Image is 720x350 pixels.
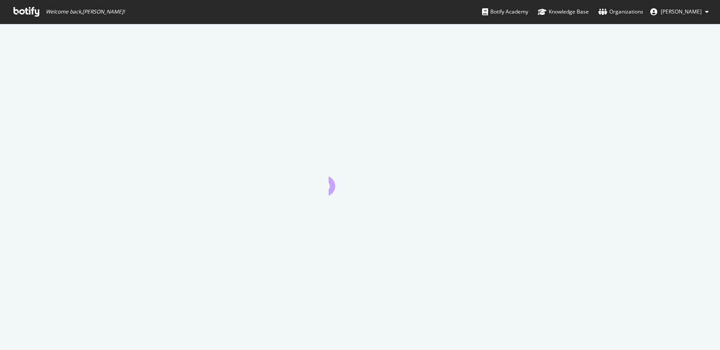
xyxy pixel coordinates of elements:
[598,7,643,16] div: Organizations
[46,8,125,15] span: Welcome back, [PERSON_NAME] !
[329,164,391,196] div: animation
[661,8,702,15] span: MIke Davis
[482,7,528,16] div: Botify Academy
[643,5,716,19] button: [PERSON_NAME]
[538,7,589,16] div: Knowledge Base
